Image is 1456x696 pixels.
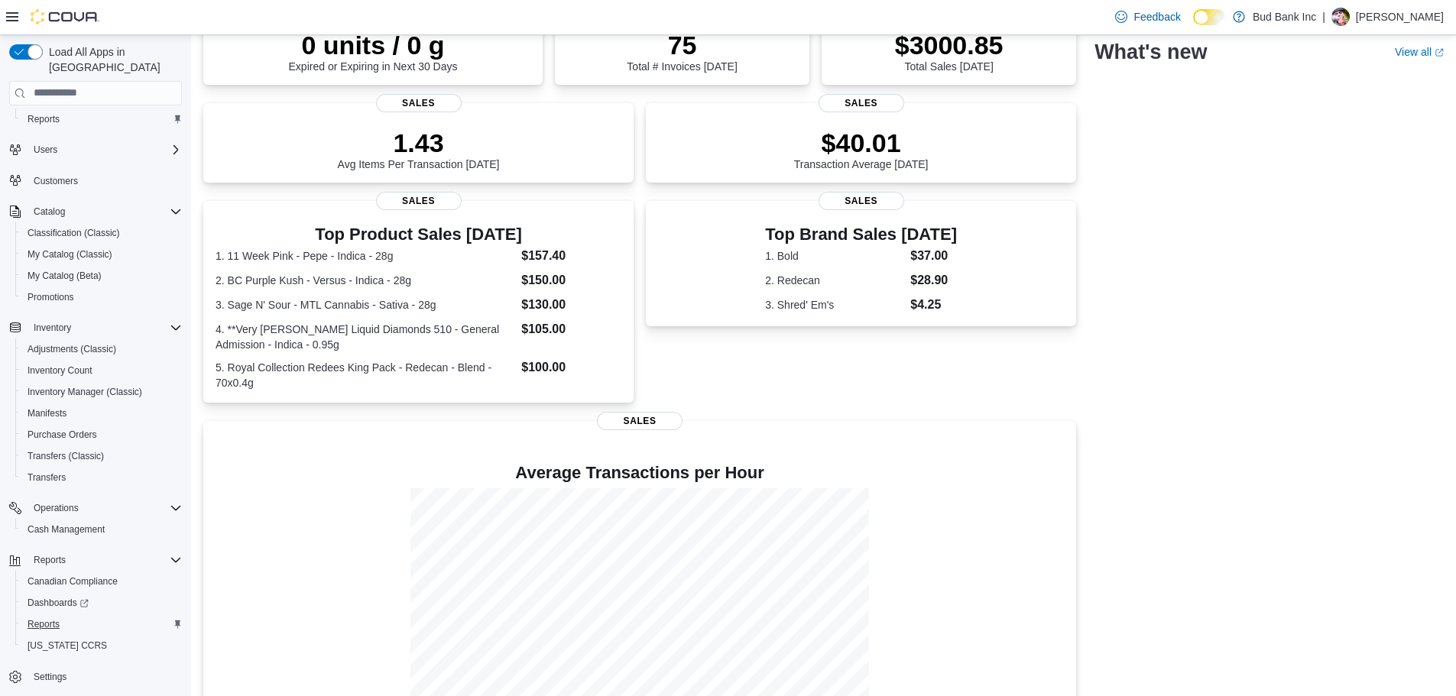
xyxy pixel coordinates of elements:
[34,554,66,566] span: Reports
[21,340,122,358] a: Adjustments (Classic)
[765,248,904,264] dt: 1. Bold
[627,30,737,60] p: 75
[31,9,99,24] img: Cova
[28,202,182,221] span: Catalog
[21,361,182,380] span: Inventory Count
[765,225,957,244] h3: Top Brand Sales [DATE]
[21,615,66,633] a: Reports
[15,613,188,635] button: Reports
[28,407,66,419] span: Manifests
[28,471,66,484] span: Transfers
[28,171,182,190] span: Customers
[21,636,182,655] span: Washington CCRS
[521,247,621,265] dd: $157.40
[15,244,188,265] button: My Catalog (Classic)
[1193,9,1225,25] input: Dark Mode
[28,667,182,686] span: Settings
[627,30,737,73] div: Total # Invoices [DATE]
[21,520,182,539] span: Cash Management
[34,502,79,514] span: Operations
[21,245,182,264] span: My Catalog (Classic)
[28,575,118,588] span: Canadian Compliance
[21,383,148,401] a: Inventory Manager (Classic)
[289,30,458,60] p: 0 units / 0 g
[15,445,188,467] button: Transfers (Classic)
[15,108,188,130] button: Reports
[3,170,188,192] button: Customers
[34,322,71,334] span: Inventory
[28,141,182,159] span: Users
[895,30,1004,60] p: $3000.85
[3,497,188,519] button: Operations
[21,361,99,380] a: Inventory Count
[28,319,182,337] span: Inventory
[1322,8,1325,26] p: |
[15,265,188,286] button: My Catalog (Beta)
[216,360,515,390] dt: 5. Royal Collection Redees King Pack - Redecan - Blend - 70x0.4g
[15,286,188,308] button: Promotions
[21,615,182,633] span: Reports
[521,320,621,338] dd: $105.00
[21,468,72,487] a: Transfers
[521,358,621,377] dd: $100.00
[819,192,904,210] span: Sales
[21,520,111,539] a: Cash Management
[819,94,904,112] span: Sales
[21,404,73,422] a: Manifests
[28,141,63,159] button: Users
[1253,8,1316,26] p: Bud Bank Inc
[794,128,929,170] div: Transaction Average [DATE]
[15,592,188,613] a: Dashboards
[28,668,73,686] a: Settings
[1094,40,1207,64] h2: What's new
[3,201,188,222] button: Catalog
[3,139,188,160] button: Users
[28,202,71,221] button: Catalog
[21,447,110,465] a: Transfers (Classic)
[28,597,89,609] span: Dashboards
[28,386,142,398] span: Inventory Manager (Classic)
[15,338,188,360] button: Adjustments (Classic)
[28,319,77,337] button: Inventory
[794,128,929,158] p: $40.01
[28,499,85,517] button: Operations
[15,424,188,445] button: Purchase Orders
[216,248,515,264] dt: 1. 11 Week Pink - Pepe - Indica - 28g
[521,296,621,314] dd: $130.00
[3,317,188,338] button: Inventory
[15,519,188,540] button: Cash Management
[765,297,904,312] dt: 3. Shred' Em's
[765,273,904,288] dt: 2. Redecan
[15,360,188,381] button: Inventory Count
[910,271,957,290] dd: $28.90
[34,175,78,187] span: Customers
[21,224,126,242] a: Classification (Classic)
[21,340,182,358] span: Adjustments (Classic)
[21,383,182,401] span: Inventory Manager (Classic)
[15,635,188,656] button: [US_STATE] CCRS
[28,450,104,462] span: Transfers (Classic)
[1109,2,1186,32] a: Feedback
[338,128,500,158] p: 1.43
[28,227,120,239] span: Classification (Classic)
[34,144,57,156] span: Users
[34,671,66,683] span: Settings
[1395,46,1444,58] a: View allExternal link
[216,464,1064,482] h4: Average Transactions per Hour
[15,571,188,592] button: Canadian Compliance
[28,248,112,261] span: My Catalog (Classic)
[1331,8,1350,26] div: Darren Lopes
[28,523,105,536] span: Cash Management
[216,322,515,352] dt: 4. **Very [PERSON_NAME] Liquid Diamonds 510 - General Admission - Indica - 0.95g
[21,572,182,591] span: Canadian Compliance
[21,288,182,306] span: Promotions
[1133,9,1180,24] span: Feedback
[21,224,182,242] span: Classification (Classic)
[3,549,188,571] button: Reports
[910,247,957,265] dd: $37.00
[216,273,515,288] dt: 2. BC Purple Kush - Versus - Indica - 28g
[21,267,108,285] a: My Catalog (Beta)
[376,94,462,112] span: Sales
[21,594,182,612] span: Dashboards
[21,110,66,128] a: Reports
